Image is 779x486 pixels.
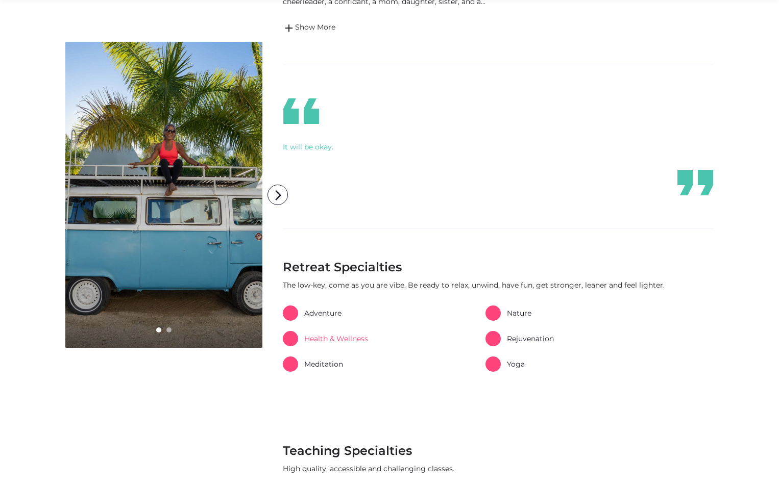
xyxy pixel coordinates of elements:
[271,96,332,126] i: format_quote
[485,305,531,321] a: Nature
[268,185,288,206] i: arrow_forward_ios
[485,331,554,346] a: Rejuvenation
[283,464,714,474] div: High quality, accessible and challenging classes.
[283,280,714,290] div: The low-key, come as you are vibe. Be ready to relax, unwind, have fun, get stronger, leaner and ...
[283,331,368,346] a: Health & Wellness
[283,22,295,34] span: add
[283,22,681,34] a: addShow More
[665,167,726,198] i: format_quote
[283,260,714,275] h3: Retreat Specialties
[283,142,714,152] div: It will be okay.
[485,356,525,372] a: Yoga
[283,443,714,458] h3: Teaching Specialties
[283,356,343,372] a: Meditation
[283,305,342,321] a: Adventure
